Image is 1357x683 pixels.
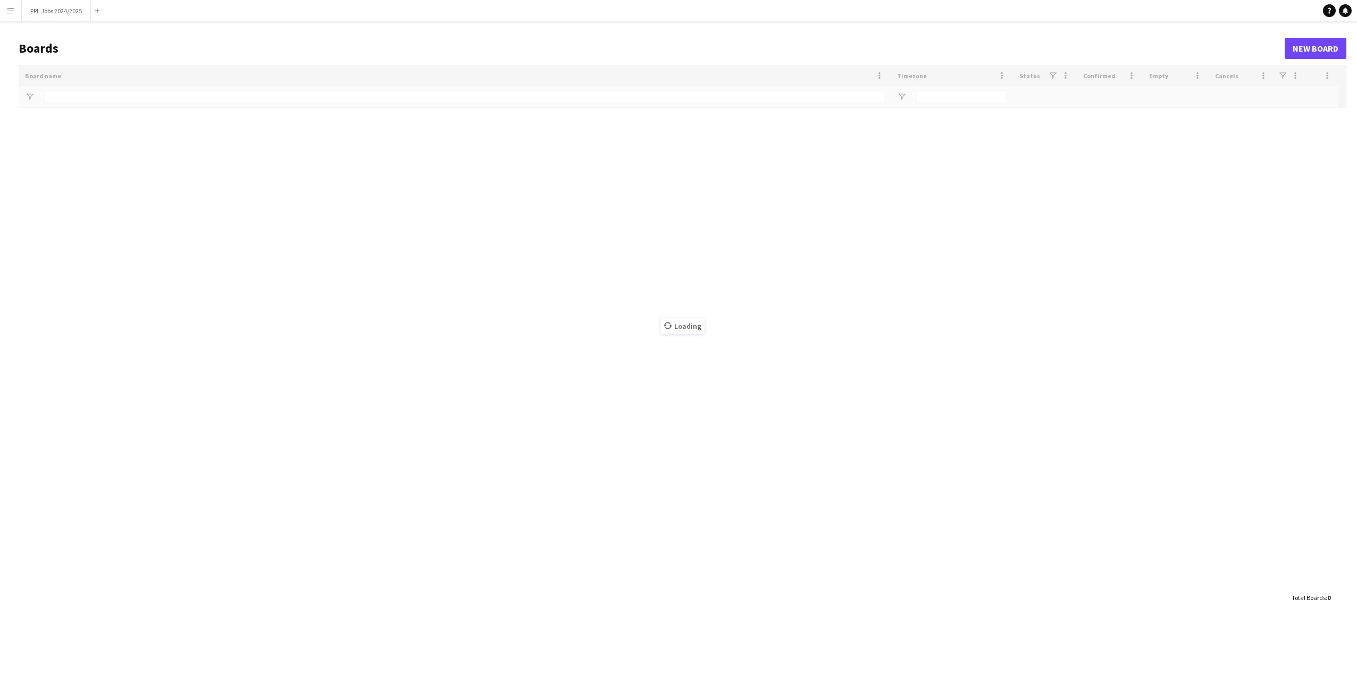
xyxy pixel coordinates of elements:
[660,318,705,334] span: Loading
[1292,594,1326,602] span: Total Boards
[1285,38,1346,59] a: New Board
[22,1,91,21] button: PPL Jobs 2024/2025
[19,40,1285,56] h1: Boards
[1292,587,1330,608] div: :
[1327,594,1330,602] span: 0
